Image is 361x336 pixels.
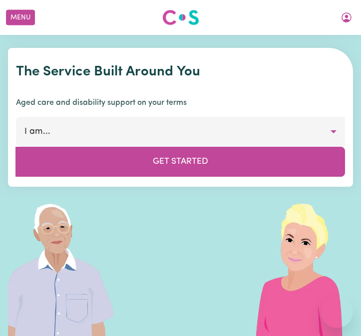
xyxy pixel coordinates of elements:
iframe: Button to launch messaging window [321,296,353,328]
button: My Account [336,9,357,26]
img: Careseekers logo [162,8,199,26]
p: Aged care and disability support on your terms [16,97,345,109]
h1: The Service Built Around You [16,64,345,81]
button: Get Started [15,147,345,177]
a: Careseekers logo [162,6,199,29]
button: I am... [16,117,345,147]
button: Menu [6,10,35,25]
